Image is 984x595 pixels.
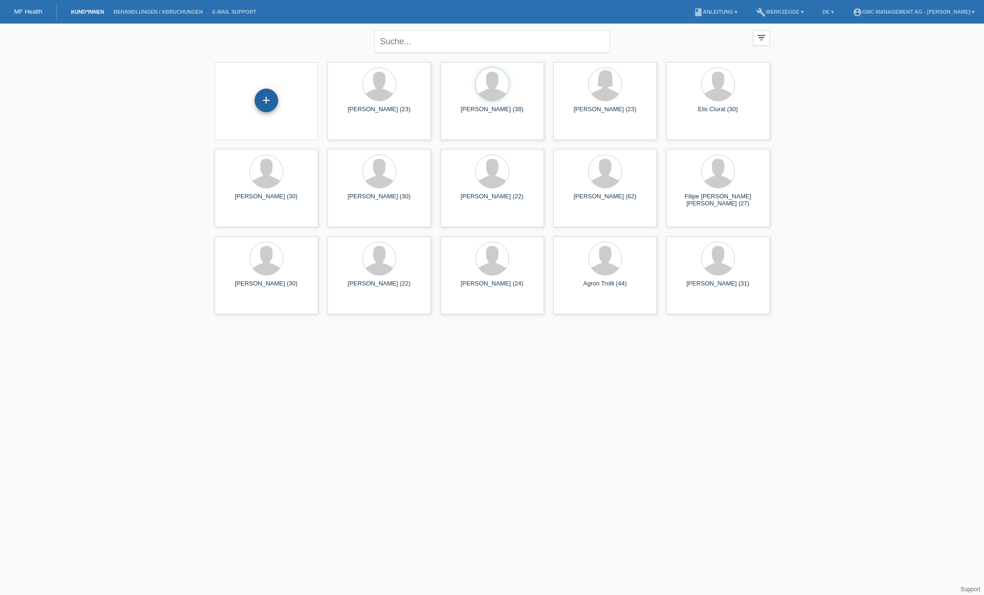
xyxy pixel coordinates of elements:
[375,31,610,53] input: Suche...
[674,280,762,295] div: [PERSON_NAME] (31)
[674,106,762,121] div: Elis Ciural (30)
[848,9,979,15] a: account_circleGMC Management AG - [PERSON_NAME] ▾
[448,280,536,295] div: [PERSON_NAME] (24)
[335,106,424,121] div: [PERSON_NAME] (23)
[694,8,703,17] i: book
[255,92,278,108] div: Kund*in hinzufügen
[109,9,208,15] a: Behandlungen / Abbuchungen
[689,9,742,15] a: bookAnleitung ▾
[674,193,762,208] div: Filipe [PERSON_NAME] [PERSON_NAME] (27)
[335,280,424,295] div: [PERSON_NAME] (22)
[561,280,649,295] div: Agron Trolli (44)
[818,9,839,15] a: DE ▾
[448,106,536,121] div: [PERSON_NAME] (38)
[208,9,261,15] a: E-Mail Support
[14,8,42,15] a: MF Health
[853,8,862,17] i: account_circle
[960,586,980,593] a: Support
[222,193,311,208] div: [PERSON_NAME] (30)
[752,9,808,15] a: buildWerkzeuge ▾
[222,280,311,295] div: [PERSON_NAME] (30)
[756,33,767,43] i: filter_list
[756,8,766,17] i: build
[448,193,536,208] div: [PERSON_NAME] (22)
[66,9,109,15] a: Kund*innen
[335,193,424,208] div: [PERSON_NAME] (30)
[561,106,649,121] div: [PERSON_NAME] (23)
[561,193,649,208] div: [PERSON_NAME] (62)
